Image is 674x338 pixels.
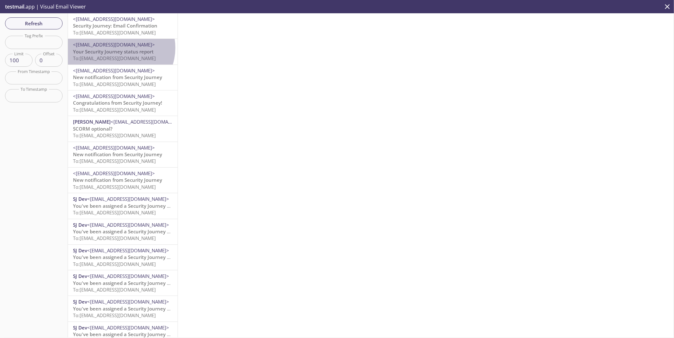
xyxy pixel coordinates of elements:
[73,196,87,202] span: SJ Dev
[73,29,156,36] span: To: [EMAIL_ADDRESS][DOMAIN_NAME]
[73,119,111,125] span: [PERSON_NAME]
[73,305,221,312] span: You've been assigned a Security Journey Knowledge Assessment
[73,331,221,337] span: You've been assigned a Security Journey Knowledge Assessment
[73,324,87,331] span: SJ Dev
[73,126,112,132] span: SCORM optional?
[68,219,178,244] div: SJ Dev<[EMAIL_ADDRESS][DOMAIN_NAME]>You've been assigned a Security Journey Knowledge AssessmentT...
[73,22,157,29] span: Security Journey: Email Confirmation
[87,222,169,228] span: <[EMAIL_ADDRESS][DOMAIN_NAME]>
[73,209,156,216] span: To: [EMAIL_ADDRESS][DOMAIN_NAME]
[73,222,87,228] span: SJ Dev
[68,116,178,141] div: [PERSON_NAME]<[EMAIL_ADDRESS][DOMAIN_NAME]>SCORM optional?To:[EMAIL_ADDRESS][DOMAIN_NAME]
[68,13,178,39] div: <[EMAIL_ADDRESS][DOMAIN_NAME]>Security Journey: Email ConfirmationTo:[EMAIL_ADDRESS][DOMAIN_NAME]
[73,286,156,293] span: To: [EMAIL_ADDRESS][DOMAIN_NAME]
[73,228,221,235] span: You've been assigned a Security Journey Knowledge Assessment
[87,324,169,331] span: <[EMAIL_ADDRESS][DOMAIN_NAME]>
[87,298,169,305] span: <[EMAIL_ADDRESS][DOMAIN_NAME]>
[73,170,155,176] span: <[EMAIL_ADDRESS][DOMAIN_NAME]>
[111,119,192,125] span: <[EMAIL_ADDRESS][DOMAIN_NAME]>
[73,74,162,80] span: New notification from Security Journey
[87,247,169,254] span: <[EMAIL_ADDRESS][DOMAIN_NAME]>
[68,270,178,296] div: SJ Dev<[EMAIL_ADDRESS][DOMAIN_NAME]>You've been assigned a Security Journey Knowledge AssessmentT...
[73,254,221,260] span: You've been assigned a Security Journey Knowledge Assessment
[73,177,162,183] span: New notification from Security Journey
[73,261,156,267] span: To: [EMAIL_ADDRESS][DOMAIN_NAME]
[68,65,178,90] div: <[EMAIL_ADDRESS][DOMAIN_NAME]>New notification from Security JourneyTo:[EMAIL_ADDRESS][DOMAIN_NAME]
[73,48,154,55] span: Your Security Journey status report
[73,144,155,151] span: <[EMAIL_ADDRESS][DOMAIN_NAME]>
[73,41,155,48] span: <[EMAIL_ADDRESS][DOMAIN_NAME]>
[68,193,178,218] div: SJ Dev<[EMAIL_ADDRESS][DOMAIN_NAME]>You've been assigned a Security Journey Knowledge AssessmentT...
[73,151,162,157] span: New notification from Security Journey
[73,203,221,209] span: You've been assigned a Security Journey Knowledge Assessment
[73,81,156,87] span: To: [EMAIL_ADDRESS][DOMAIN_NAME]
[68,296,178,321] div: SJ Dev<[EMAIL_ADDRESS][DOMAIN_NAME]>You've been assigned a Security Journey Knowledge AssessmentT...
[87,196,169,202] span: <[EMAIL_ADDRESS][DOMAIN_NAME]>
[73,67,155,74] span: <[EMAIL_ADDRESS][DOMAIN_NAME]>
[68,90,178,116] div: <[EMAIL_ADDRESS][DOMAIN_NAME]>Congratulations from Security Journey!To:[EMAIL_ADDRESS][DOMAIN_NAME]
[73,247,87,254] span: SJ Dev
[68,142,178,167] div: <[EMAIL_ADDRESS][DOMAIN_NAME]>New notification from Security JourneyTo:[EMAIL_ADDRESS][DOMAIN_NAME]
[73,235,156,241] span: To: [EMAIL_ADDRESS][DOMAIN_NAME]
[73,312,156,318] span: To: [EMAIL_ADDRESS][DOMAIN_NAME]
[68,39,178,64] div: <[EMAIL_ADDRESS][DOMAIN_NAME]>Your Security Journey status reportTo:[EMAIL_ADDRESS][DOMAIN_NAME]
[5,3,24,10] span: testmail
[73,273,87,279] span: SJ Dev
[73,298,87,305] span: SJ Dev
[5,17,63,29] button: Refresh
[73,184,156,190] span: To: [EMAIL_ADDRESS][DOMAIN_NAME]
[73,280,221,286] span: You've been assigned a Security Journey Knowledge Assessment
[68,245,178,270] div: SJ Dev<[EMAIL_ADDRESS][DOMAIN_NAME]>You've been assigned a Security Journey Knowledge AssessmentT...
[73,93,155,99] span: <[EMAIL_ADDRESS][DOMAIN_NAME]>
[73,158,156,164] span: To: [EMAIL_ADDRESS][DOMAIN_NAME]
[73,55,156,61] span: To: [EMAIL_ADDRESS][DOMAIN_NAME]
[73,132,156,138] span: To: [EMAIL_ADDRESS][DOMAIN_NAME]
[73,16,155,22] span: <[EMAIL_ADDRESS][DOMAIN_NAME]>
[10,19,58,28] span: Refresh
[73,100,162,106] span: Congratulations from Security Journey!
[87,273,169,279] span: <[EMAIL_ADDRESS][DOMAIN_NAME]>
[68,168,178,193] div: <[EMAIL_ADDRESS][DOMAIN_NAME]>New notification from Security JourneyTo:[EMAIL_ADDRESS][DOMAIN_NAME]
[73,107,156,113] span: To: [EMAIL_ADDRESS][DOMAIN_NAME]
